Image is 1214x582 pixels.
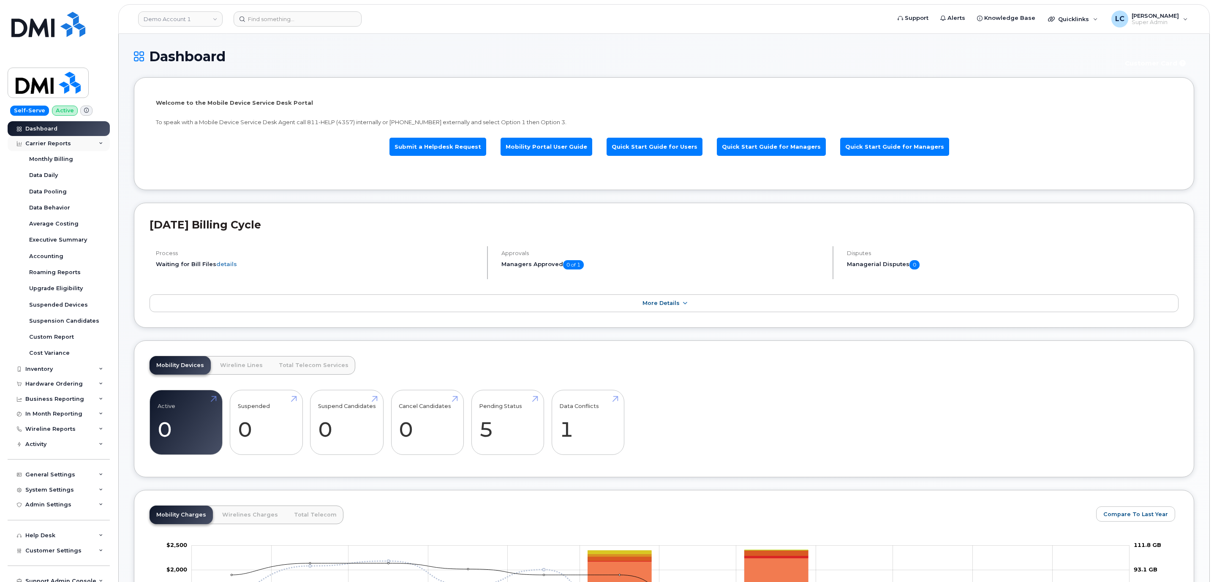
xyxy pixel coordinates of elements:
[216,261,237,267] a: details
[1134,566,1157,573] tspan: 93.1 GB
[563,260,584,269] span: 0 of 1
[318,394,376,450] a: Suspend Candidates 0
[238,394,295,450] a: Suspended 0
[272,356,355,375] a: Total Telecom Services
[156,260,480,268] li: Waiting for Bill Files
[134,49,1114,64] h1: Dashboard
[150,356,211,375] a: Mobility Devices
[847,250,1179,256] h4: Disputes
[215,506,285,524] a: Wirelines Charges
[1118,56,1194,71] button: Customer Card
[1103,510,1168,518] span: Compare To Last Year
[607,138,702,156] a: Quick Start Guide for Users
[150,218,1179,231] h2: [DATE] Billing Cycle
[287,506,343,524] a: Total Telecom
[399,394,456,450] a: Cancel Candidates 0
[156,250,480,256] h4: Process
[150,506,213,524] a: Mobility Charges
[717,138,826,156] a: Quick Start Guide for Managers
[158,394,215,450] a: Active 0
[840,138,949,156] a: Quick Start Guide for Managers
[166,566,187,573] g: $0
[501,250,825,256] h4: Approvals
[501,260,825,269] h5: Managers Approved
[166,542,187,549] tspan: $2,500
[909,260,920,269] span: 0
[501,138,592,156] a: Mobility Portal User Guide
[479,394,536,450] a: Pending Status 5
[1134,542,1161,549] tspan: 111.8 GB
[389,138,486,156] a: Submit a Helpdesk Request
[1096,506,1175,522] button: Compare To Last Year
[156,99,1172,107] p: Welcome to the Mobile Device Service Desk Portal
[156,118,1172,126] p: To speak with a Mobile Device Service Desk Agent call 811-HELP (4357) internally or [PHONE_NUMBER...
[847,260,1179,269] h5: Managerial Disputes
[213,356,269,375] a: Wireline Lines
[166,566,187,573] tspan: $2,000
[642,300,680,306] span: More Details
[166,542,187,549] g: $0
[559,394,616,450] a: Data Conflicts 1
